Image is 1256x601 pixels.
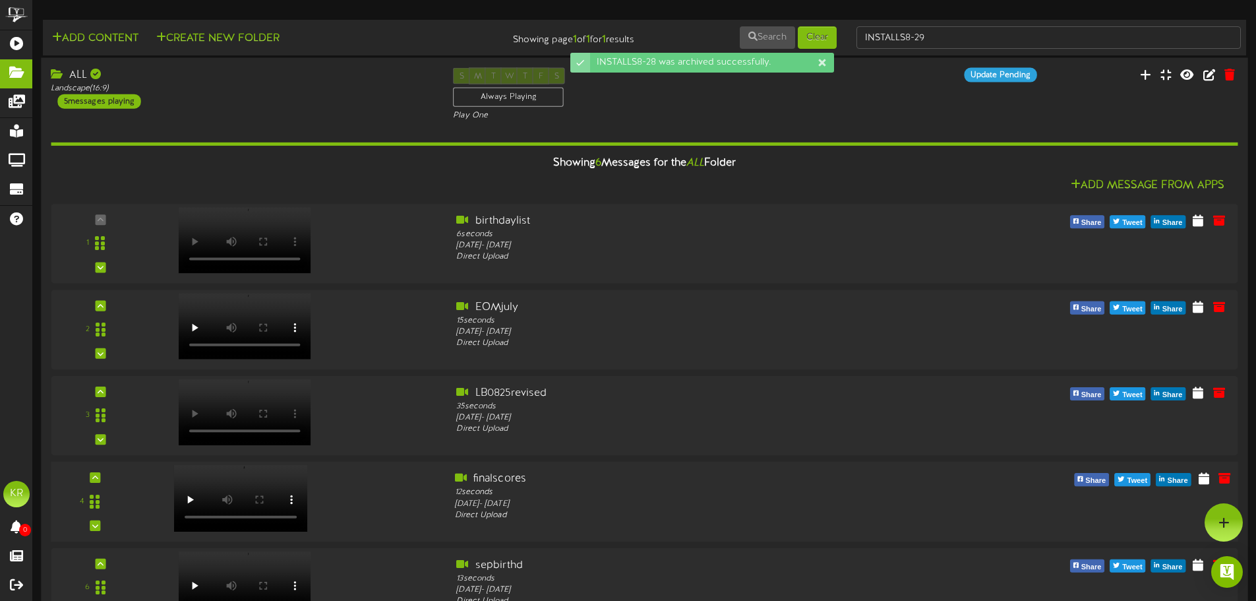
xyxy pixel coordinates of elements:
[1079,216,1104,230] span: Share
[19,524,31,536] span: 0
[798,26,837,49] button: Clear
[1156,473,1191,486] button: Share
[456,573,931,585] div: 13 seconds
[1070,215,1105,228] button: Share
[1083,474,1108,488] span: Share
[456,229,931,240] div: 6 seconds
[456,327,931,338] div: [DATE] - [DATE]
[456,386,931,401] div: LB0825revised
[1079,302,1104,317] span: Share
[442,25,644,47] div: Showing page of for results
[456,424,931,435] div: Direct Upload
[1120,302,1145,317] span: Tweet
[85,582,90,593] div: 6
[456,300,931,315] div: EOMjuly
[1211,556,1243,588] div: Open Intercom Messenger
[602,34,606,46] strong: 1
[456,401,931,412] div: 35 seconds
[456,558,931,573] div: sepbirthd
[1151,559,1186,573] button: Share
[456,214,931,229] div: birthdaylist
[1151,215,1186,228] button: Share
[590,53,834,73] div: INSTALLS8-28 was archived successfully.
[456,585,931,596] div: [DATE] - [DATE]
[51,82,433,94] div: Landscape ( 16:9 )
[1110,215,1145,228] button: Tweet
[1110,387,1145,400] button: Tweet
[455,487,934,498] div: 12 seconds
[455,472,934,487] div: finalscores
[456,412,931,424] div: [DATE] - [DATE]
[856,26,1241,49] input: -- Search Folders by Name --
[51,68,433,83] div: ALL
[686,157,704,169] i: ALL
[455,510,934,521] div: Direct Upload
[1160,302,1185,317] span: Share
[1110,559,1145,573] button: Tweet
[1151,301,1186,315] button: Share
[3,481,30,507] div: KR
[595,157,601,169] span: 6
[1070,301,1105,315] button: Share
[453,110,835,121] div: Play One
[586,34,590,46] strong: 1
[1067,177,1228,194] button: Add Message From Apps
[1070,559,1105,573] button: Share
[1124,474,1150,488] span: Tweet
[57,94,140,109] div: 5 messages playing
[817,56,827,69] div: Dismiss this notification
[455,498,934,509] div: [DATE] - [DATE]
[1120,560,1145,575] span: Tweet
[740,26,795,49] button: Search
[456,240,931,251] div: [DATE] - [DATE]
[1165,474,1191,488] span: Share
[1120,388,1145,402] span: Tweet
[1074,473,1109,486] button: Share
[1160,560,1185,575] span: Share
[1079,388,1104,402] span: Share
[152,30,284,47] button: Create New Folder
[573,34,577,46] strong: 1
[1079,560,1104,575] span: Share
[1070,387,1105,400] button: Share
[41,149,1247,177] div: Showing Messages for the Folder
[1151,387,1186,400] button: Share
[1160,388,1185,402] span: Share
[456,251,931,263] div: Direct Upload
[453,88,564,107] div: Always Playing
[1120,216,1145,230] span: Tweet
[456,315,931,326] div: 15 seconds
[1160,216,1185,230] span: Share
[1114,473,1151,486] button: Tweet
[48,30,142,47] button: Add Content
[456,338,931,349] div: Direct Upload
[964,68,1036,82] div: Update Pending
[1110,301,1145,315] button: Tweet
